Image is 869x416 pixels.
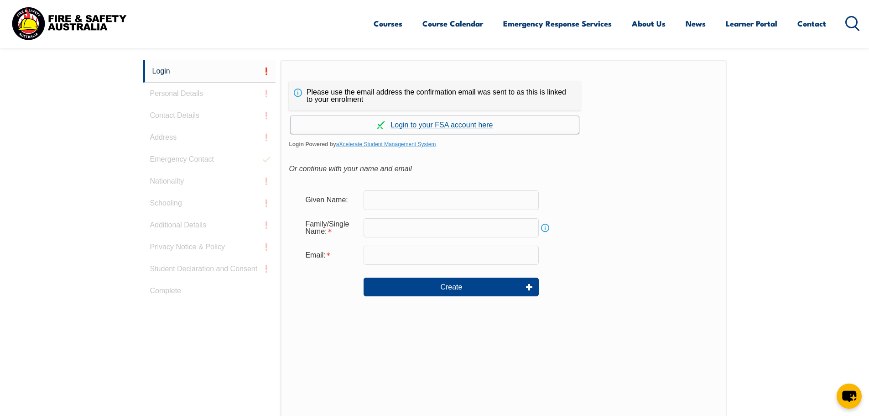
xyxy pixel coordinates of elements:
[837,384,862,409] button: chat-button
[422,11,483,36] a: Course Calendar
[143,60,276,83] a: Login
[298,191,364,209] div: Given Name:
[289,81,581,111] div: Please use the email address the confirmation email was sent to as this is linked to your enrolment
[298,247,364,264] div: Email is required.
[374,11,402,36] a: Courses
[726,11,777,36] a: Learner Portal
[686,11,706,36] a: News
[503,11,612,36] a: Emergency Response Services
[377,121,385,129] img: Log in withaxcelerate
[539,221,552,234] a: Info
[289,137,718,151] span: Login Powered by
[336,141,436,147] a: aXcelerate Student Management System
[632,11,666,36] a: About Us
[289,162,718,176] div: Or continue with your name and email
[298,216,364,240] div: Family/Single Name is required.
[364,278,539,296] button: Create
[797,11,826,36] a: Contact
